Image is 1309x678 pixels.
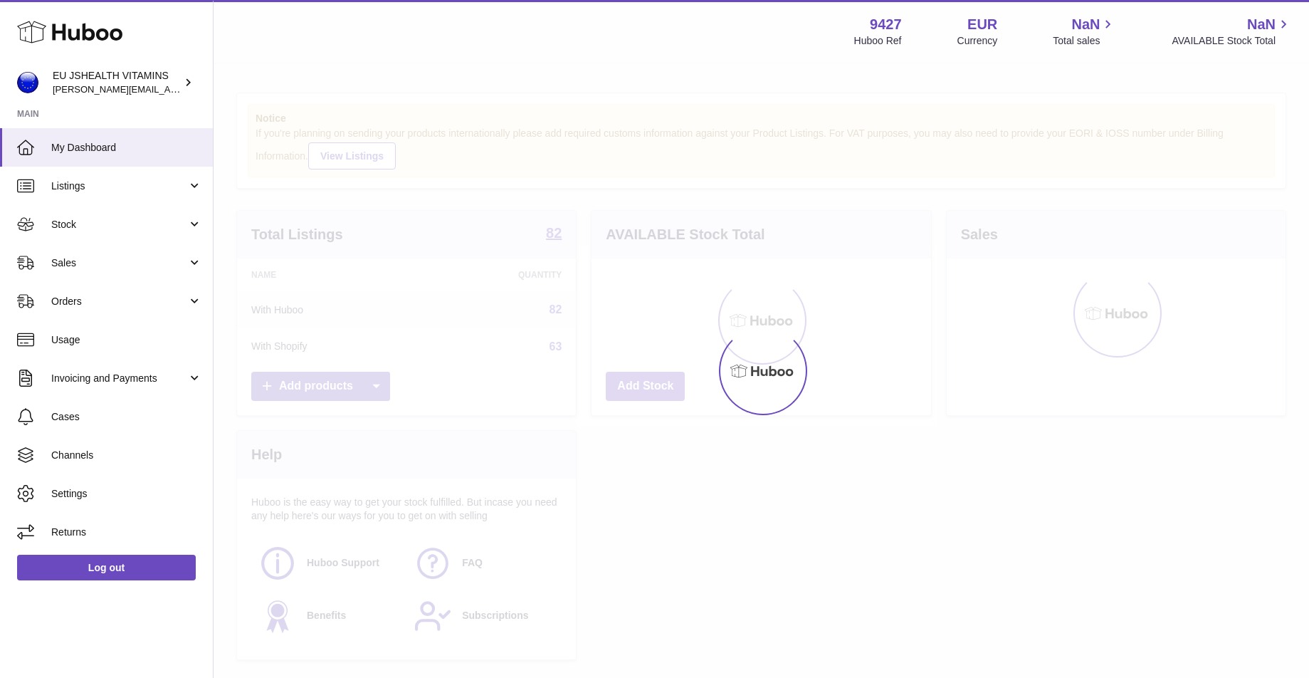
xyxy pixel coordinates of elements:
span: Invoicing and Payments [51,372,187,385]
img: laura@jessicasepel.com [17,72,38,93]
span: Stock [51,218,187,231]
a: NaN Total sales [1053,15,1116,48]
span: Sales [51,256,187,270]
a: Log out [17,555,196,580]
div: Huboo Ref [854,34,902,48]
span: Total sales [1053,34,1116,48]
span: Returns [51,526,202,539]
span: Listings [51,179,187,193]
strong: 9427 [870,15,902,34]
span: Channels [51,449,202,462]
span: Cases [51,410,202,424]
span: Orders [51,295,187,308]
span: My Dashboard [51,141,202,155]
strong: EUR [967,15,997,34]
span: Settings [51,487,202,501]
span: NaN [1247,15,1276,34]
span: AVAILABLE Stock Total [1172,34,1292,48]
span: [PERSON_NAME][EMAIL_ADDRESS][DOMAIN_NAME] [53,83,285,95]
span: NaN [1071,15,1100,34]
div: EU JSHEALTH VITAMINS [53,69,181,96]
a: NaN AVAILABLE Stock Total [1172,15,1292,48]
div: Currency [957,34,998,48]
span: Usage [51,333,202,347]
